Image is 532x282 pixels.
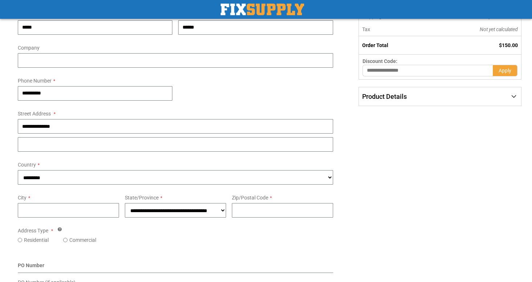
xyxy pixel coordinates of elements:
[493,65,517,76] button: Apply
[221,4,304,15] a: store logo
[18,195,26,201] span: City
[18,45,40,51] span: Company
[18,228,48,233] span: Address Type
[362,13,382,19] span: Shipping
[480,26,518,32] span: Not yet calculated
[69,236,96,244] label: Commercial
[18,162,36,168] span: Country
[499,42,518,48] span: $150.00
[232,195,268,201] span: Zip/Postal Code
[18,262,333,273] div: PO Number
[499,68,511,73] span: Apply
[18,78,52,84] span: Phone Number
[362,42,388,48] strong: Order Total
[125,195,159,201] span: State/Province
[24,236,49,244] label: Residential
[362,93,407,100] span: Product Details
[363,58,397,64] span: Discount Code:
[18,111,51,117] span: Street Address
[221,4,304,15] img: Fix Industrial Supply
[359,23,431,36] th: Tax
[480,13,518,19] span: Not yet calculated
